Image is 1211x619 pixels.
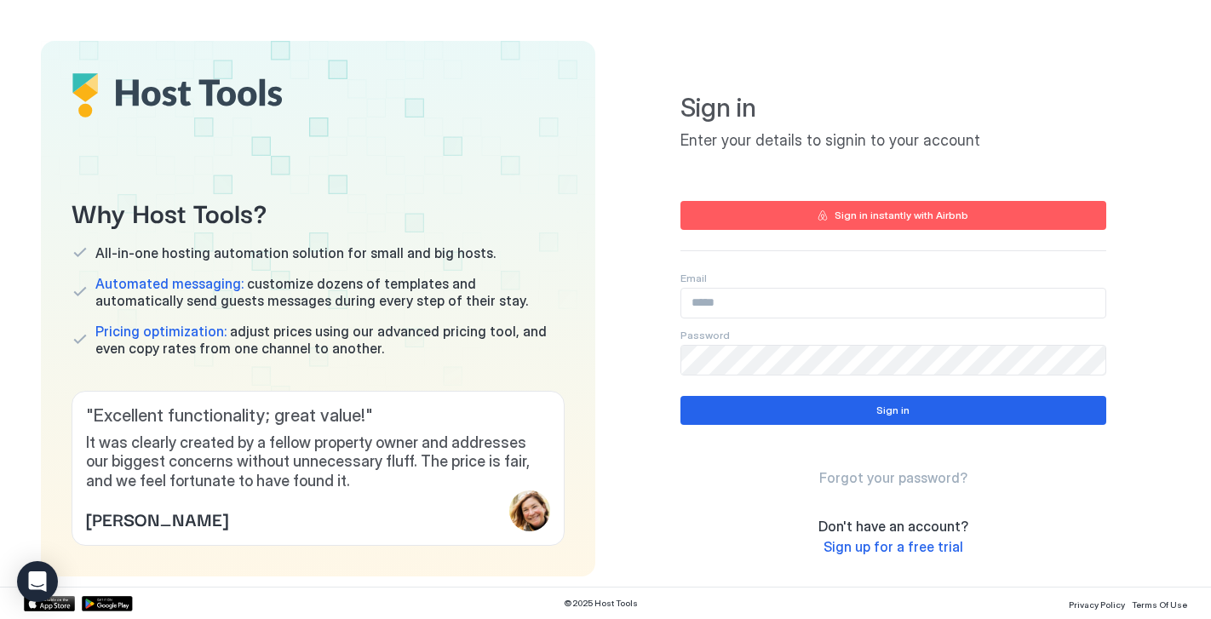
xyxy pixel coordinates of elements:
[86,405,550,427] span: " Excellent functionality; great value! "
[1132,594,1187,612] a: Terms Of Use
[680,201,1106,230] button: Sign in instantly with Airbnb
[680,396,1106,425] button: Sign in
[819,469,967,487] a: Forgot your password?
[1132,599,1187,610] span: Terms Of Use
[564,598,638,609] span: © 2025 Host Tools
[86,506,228,531] span: [PERSON_NAME]
[680,272,707,284] span: Email
[680,92,1106,124] span: Sign in
[72,192,565,231] span: Why Host Tools?
[95,275,565,309] span: customize dozens of templates and automatically send guests messages during every step of their s...
[82,596,133,611] a: Google Play Store
[24,596,75,611] a: App Store
[824,538,963,556] a: Sign up for a free trial
[681,289,1105,318] input: Input Field
[17,561,58,602] div: Open Intercom Messenger
[509,490,550,531] div: profile
[1069,599,1125,610] span: Privacy Policy
[86,433,550,491] span: It was clearly created by a fellow property owner and addresses our biggest concerns without unne...
[819,469,967,486] span: Forgot your password?
[95,244,496,261] span: All-in-one hosting automation solution for small and big hosts.
[824,538,963,555] span: Sign up for a free trial
[95,323,227,340] span: Pricing optimization:
[818,518,968,535] span: Don't have an account?
[1069,594,1125,612] a: Privacy Policy
[681,346,1105,375] input: Input Field
[680,329,730,341] span: Password
[835,208,968,223] div: Sign in instantly with Airbnb
[95,323,565,357] span: adjust prices using our advanced pricing tool, and even copy rates from one channel to another.
[680,131,1106,151] span: Enter your details to signin to your account
[95,275,244,292] span: Automated messaging:
[876,403,910,418] div: Sign in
